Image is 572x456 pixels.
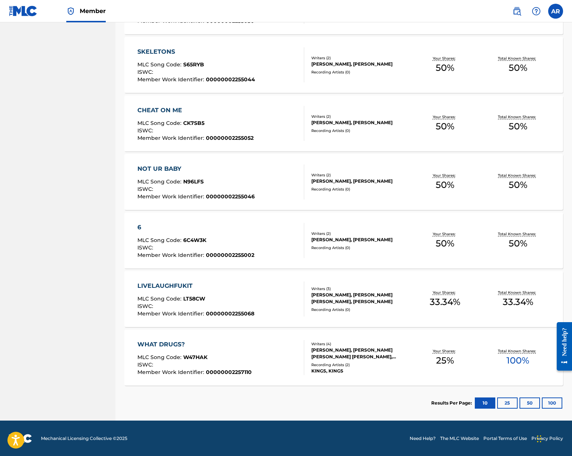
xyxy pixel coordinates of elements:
[183,61,204,68] span: S65RYB
[509,120,527,133] span: 50 %
[483,435,527,442] a: Portal Terms of Use
[436,120,454,133] span: 50 %
[532,7,541,16] img: help
[311,128,409,133] div: Recording Artists ( 0 )
[206,252,254,258] span: 00000002255002
[311,119,409,126] div: [PERSON_NAME], [PERSON_NAME]
[433,114,457,120] p: Your Shares:
[311,245,409,251] div: Recording Artists ( 0 )
[206,193,255,200] span: 00000002255046
[433,56,457,61] p: Your Shares:
[436,61,454,75] span: 50 %
[206,76,255,83] span: 00000002255044
[137,47,255,56] div: SKELETONS
[137,340,252,349] div: WHAT DRUGS?
[311,347,409,360] div: [PERSON_NAME], [PERSON_NAME] [PERSON_NAME] [PERSON_NAME], KINGS KINGS
[137,164,255,173] div: NOT UR BABY
[124,213,563,268] a: 6MLC Song Code:6C4W3KISWC:Member Work Identifier:00000002255002Writers (2)[PERSON_NAME], [PERSON_...
[137,120,183,126] span: MLC Song Code :
[137,237,183,243] span: MLC Song Code :
[498,114,538,120] p: Total Known Shares:
[475,397,495,409] button: 10
[498,231,538,237] p: Total Known Shares:
[311,307,409,312] div: Recording Artists ( 0 )
[311,368,409,374] div: KINGS, KINGS
[531,435,563,442] a: Privacy Policy
[9,434,32,443] img: logo
[542,397,562,409] button: 100
[137,186,155,192] span: ISWC :
[537,428,541,450] div: Drag
[431,400,474,406] p: Results Per Page:
[311,172,409,178] div: Writers ( 2 )
[137,295,183,302] span: MLC Song Code :
[436,178,454,192] span: 50 %
[440,435,479,442] a: The MLC Website
[124,330,563,386] a: WHAT DRUGS?MLC Song Code:W47HAKISWC:Member Work Identifier:00000002257110Writers (4)[PERSON_NAME]...
[436,237,454,250] span: 50 %
[41,435,127,442] span: Mechanical Licensing Collective © 2025
[498,56,538,61] p: Total Known Shares:
[498,290,538,295] p: Total Known Shares:
[311,61,409,67] div: [PERSON_NAME], [PERSON_NAME]
[311,69,409,75] div: Recording Artists ( 0 )
[311,55,409,61] div: Writers ( 2 )
[137,244,155,251] span: ISWC :
[137,193,206,200] span: Member Work Identifier :
[137,127,155,134] span: ISWC :
[433,231,457,237] p: Your Shares:
[311,231,409,236] div: Writers ( 2 )
[206,135,254,141] span: 00000002255052
[137,303,155,309] span: ISWC :
[124,154,563,210] a: NOT UR BABYMLC Song Code:N96LFSISWC:Member Work Identifier:00000002255046Writers (2)[PERSON_NAME]...
[311,114,409,119] div: Writers ( 2 )
[410,435,436,442] a: Need Help?
[506,354,529,367] span: 100 %
[509,61,527,75] span: 50 %
[183,237,206,243] span: 6C4W3K
[509,4,524,19] a: Public Search
[529,4,544,19] div: Help
[311,186,409,192] div: Recording Artists ( 0 )
[433,173,457,178] p: Your Shares:
[311,292,409,305] div: [PERSON_NAME], [PERSON_NAME] [PERSON_NAME], [PERSON_NAME]
[9,6,38,16] img: MLC Logo
[535,420,572,456] iframe: Chat Widget
[66,7,75,16] img: Top Rightsholder
[137,354,183,361] span: MLC Song Code :
[206,310,254,317] span: 00000002255068
[311,362,409,368] div: Recording Artists ( 2 )
[548,4,563,19] div: User Menu
[436,354,454,367] span: 25 %
[311,178,409,185] div: [PERSON_NAME], [PERSON_NAME]
[311,286,409,292] div: Writers ( 3 )
[519,397,540,409] button: 50
[137,76,206,83] span: Member Work Identifier :
[311,236,409,243] div: [PERSON_NAME], [PERSON_NAME]
[551,317,572,377] iframe: Resource Center
[137,252,206,258] span: Member Work Identifier :
[137,223,254,232] div: 6
[80,7,106,15] span: Member
[183,120,204,126] span: CK7SB5
[311,341,409,347] div: Writers ( 4 )
[512,7,521,16] img: search
[137,135,206,141] span: Member Work Identifier :
[503,295,533,309] span: 33.34 %
[433,348,457,354] p: Your Shares:
[137,361,155,368] span: ISWC :
[137,310,206,317] span: Member Work Identifier :
[498,173,538,178] p: Total Known Shares:
[137,106,254,115] div: CHEAT ON ME
[137,61,183,68] span: MLC Song Code :
[498,348,538,354] p: Total Known Shares:
[206,369,252,375] span: 00000002257110
[183,354,207,361] span: W47HAK
[183,295,205,302] span: LT58CW
[509,237,527,250] span: 50 %
[124,37,563,93] a: SKELETONSMLC Song Code:S65RYBISWC:Member Work Identifier:00000002255044Writers (2)[PERSON_NAME], ...
[497,397,518,409] button: 25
